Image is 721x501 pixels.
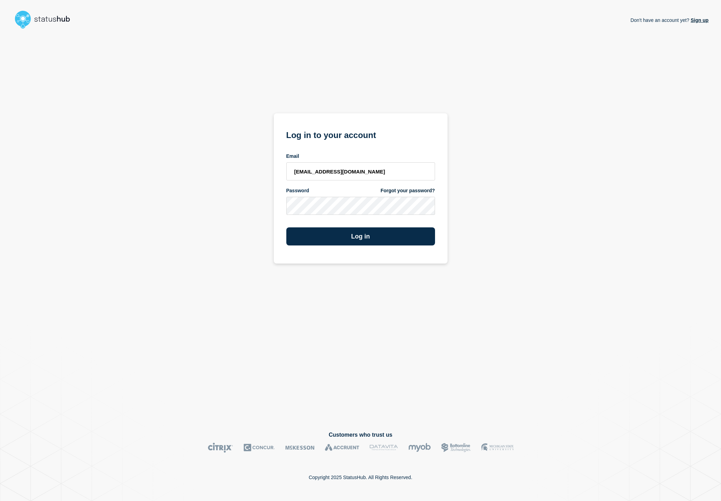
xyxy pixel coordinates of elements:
p: Don't have an account yet? [630,12,708,29]
h1: Log in to your account [286,128,435,141]
span: Password [286,187,309,194]
img: Citrix logo [208,443,233,453]
input: email input [286,162,435,180]
h2: Customers who trust us [13,432,708,438]
img: myob logo [408,443,431,453]
input: password input [286,197,435,215]
img: Concur logo [244,443,275,453]
a: Forgot your password? [380,187,435,194]
img: StatusHub logo [13,8,79,31]
span: Email [286,153,299,160]
img: DataVita logo [370,443,398,453]
img: Accruent logo [325,443,359,453]
img: Bottomline logo [441,443,471,453]
a: Sign up [689,17,708,23]
img: McKesson logo [285,443,314,453]
button: Log in [286,227,435,245]
p: Copyright 2025 StatusHub. All Rights Reserved. [309,475,412,480]
img: MSU logo [481,443,514,453]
